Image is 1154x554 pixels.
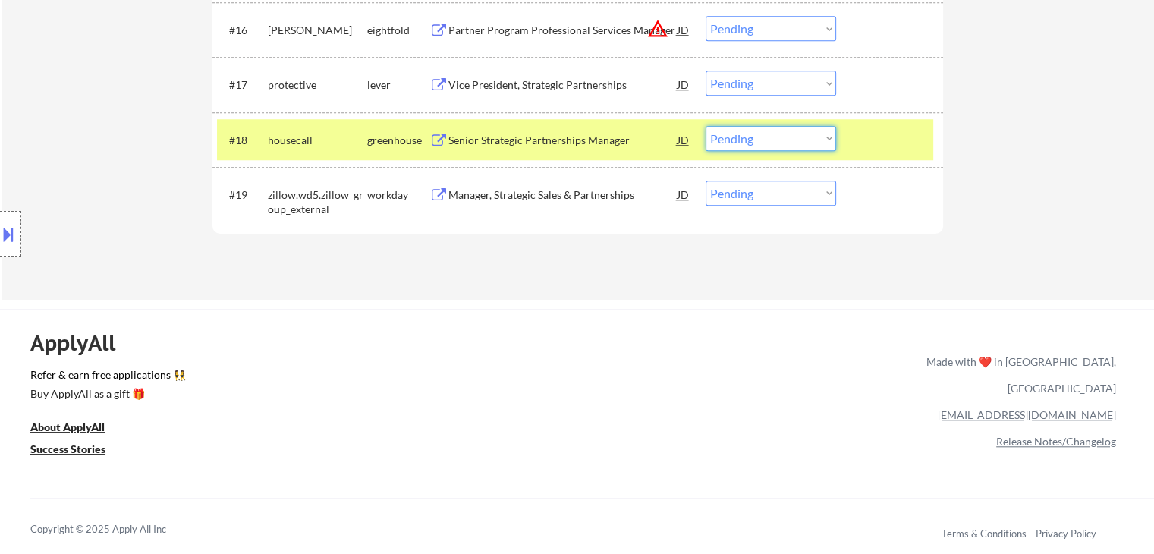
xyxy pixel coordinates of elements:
button: warning_amber [647,18,668,39]
a: Buy ApplyAll as a gift 🎁 [30,386,182,404]
div: housecall [268,133,367,148]
div: Buy ApplyAll as a gift 🎁 [30,389,182,399]
div: #17 [229,77,256,93]
div: Copyright © 2025 Apply All Inc [30,522,205,537]
div: Made with ❤️ in [GEOGRAPHIC_DATA], [GEOGRAPHIC_DATA] [920,348,1116,401]
a: [EMAIL_ADDRESS][DOMAIN_NAME] [938,408,1116,421]
u: Success Stories [30,442,105,455]
div: Senior Strategic Partnerships Manager [448,133,678,148]
a: About ApplyAll [30,419,126,438]
div: Partner Program Professional Services Manager [448,23,678,38]
a: Release Notes/Changelog [996,435,1116,448]
div: workday [367,187,429,203]
div: protective [268,77,367,93]
div: lever [367,77,429,93]
div: zillow.wd5.zillow_group_external [268,187,367,217]
div: greenhouse [367,133,429,148]
div: JD [676,71,691,98]
div: JD [676,126,691,153]
u: About ApplyAll [30,420,105,433]
a: Privacy Policy [1036,527,1096,540]
div: Manager, Strategic Sales & Partnerships [448,187,678,203]
div: JD [676,181,691,208]
div: JD [676,16,691,43]
div: Vice President, Strategic Partnerships [448,77,678,93]
a: Terms & Conditions [942,527,1027,540]
div: eightfold [367,23,429,38]
a: Refer & earn free applications 👯‍♀️ [30,370,609,386]
div: [PERSON_NAME] [268,23,367,38]
div: #16 [229,23,256,38]
a: Success Stories [30,441,126,460]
